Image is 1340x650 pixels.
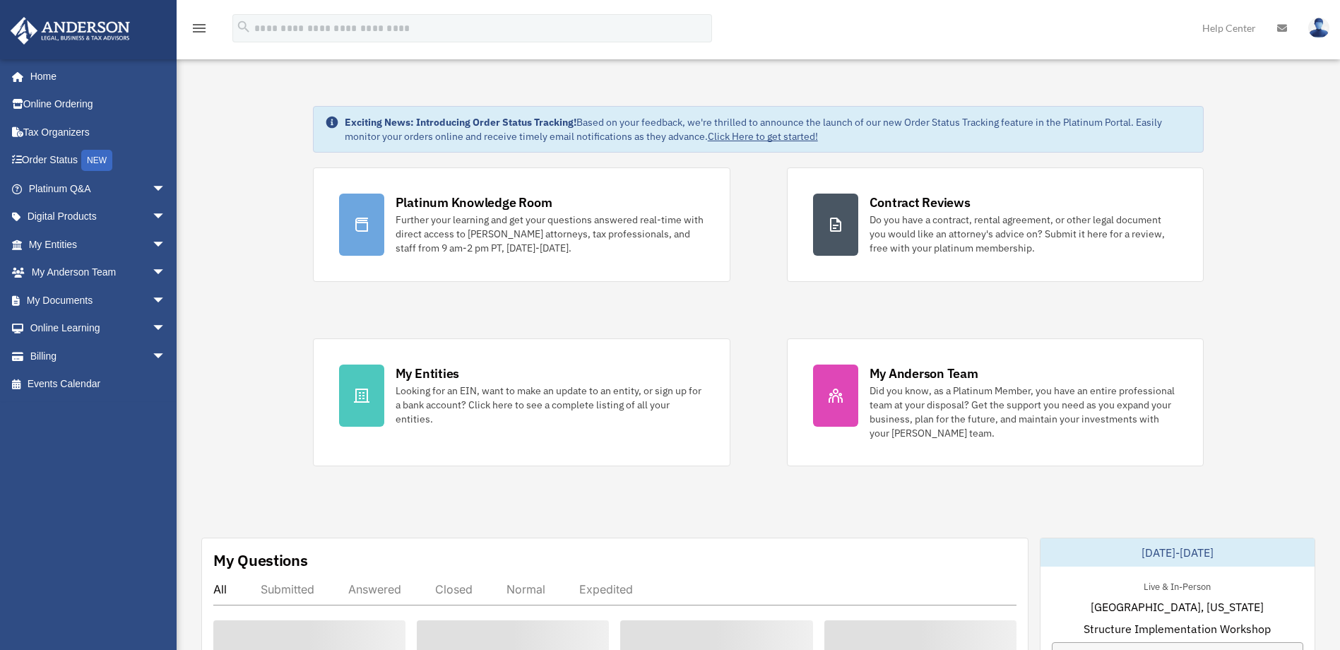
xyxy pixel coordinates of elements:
a: My Documentsarrow_drop_down [10,286,187,314]
a: Contract Reviews Do you have a contract, rental agreement, or other legal document you would like... [787,167,1204,282]
a: Tax Organizers [10,118,187,146]
div: Looking for an EIN, want to make an update to an entity, or sign up for a bank account? Click her... [396,384,704,426]
div: Platinum Knowledge Room [396,194,552,211]
div: Based on your feedback, we're thrilled to announce the launch of our new Order Status Tracking fe... [345,115,1192,143]
a: Home [10,62,180,90]
img: User Pic [1308,18,1329,38]
span: [GEOGRAPHIC_DATA], [US_STATE] [1091,598,1264,615]
a: My Entitiesarrow_drop_down [10,230,187,259]
a: Digital Productsarrow_drop_down [10,203,187,231]
span: arrow_drop_down [152,203,180,232]
span: Structure Implementation Workshop [1084,620,1271,637]
div: Submitted [261,582,314,596]
span: arrow_drop_down [152,286,180,315]
a: My Anderson Team Did you know, as a Platinum Member, you have an entire professional team at your... [787,338,1204,466]
a: Billingarrow_drop_down [10,342,187,370]
span: arrow_drop_down [152,230,180,259]
div: Expedited [579,582,633,596]
i: search [236,19,251,35]
i: menu [191,20,208,37]
a: menu [191,25,208,37]
div: My Entities [396,365,459,382]
div: My Anderson Team [870,365,978,382]
a: Order StatusNEW [10,146,187,175]
div: [DATE]-[DATE] [1040,538,1315,567]
a: Platinum Q&Aarrow_drop_down [10,175,187,203]
a: My Anderson Teamarrow_drop_down [10,259,187,287]
div: Closed [435,582,473,596]
span: arrow_drop_down [152,314,180,343]
img: Anderson Advisors Platinum Portal [6,17,134,45]
div: Further your learning and get your questions answered real-time with direct access to [PERSON_NAM... [396,213,704,255]
div: Contract Reviews [870,194,971,211]
a: Online Ordering [10,90,187,119]
a: Online Learningarrow_drop_down [10,314,187,343]
div: Do you have a contract, rental agreement, or other legal document you would like an attorney's ad... [870,213,1178,255]
div: My Questions [213,550,308,571]
a: Events Calendar [10,370,187,398]
span: arrow_drop_down [152,259,180,288]
a: Click Here to get started! [708,130,818,143]
a: Platinum Knowledge Room Further your learning and get your questions answered real-time with dire... [313,167,730,282]
div: Normal [506,582,545,596]
span: arrow_drop_down [152,342,180,371]
div: All [213,582,227,596]
div: Answered [348,582,401,596]
div: Did you know, as a Platinum Member, you have an entire professional team at your disposal? Get th... [870,384,1178,440]
a: My Entities Looking for an EIN, want to make an update to an entity, or sign up for a bank accoun... [313,338,730,466]
div: NEW [81,150,112,171]
div: Live & In-Person [1132,578,1222,593]
span: arrow_drop_down [152,175,180,203]
strong: Exciting News: Introducing Order Status Tracking! [345,116,576,129]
